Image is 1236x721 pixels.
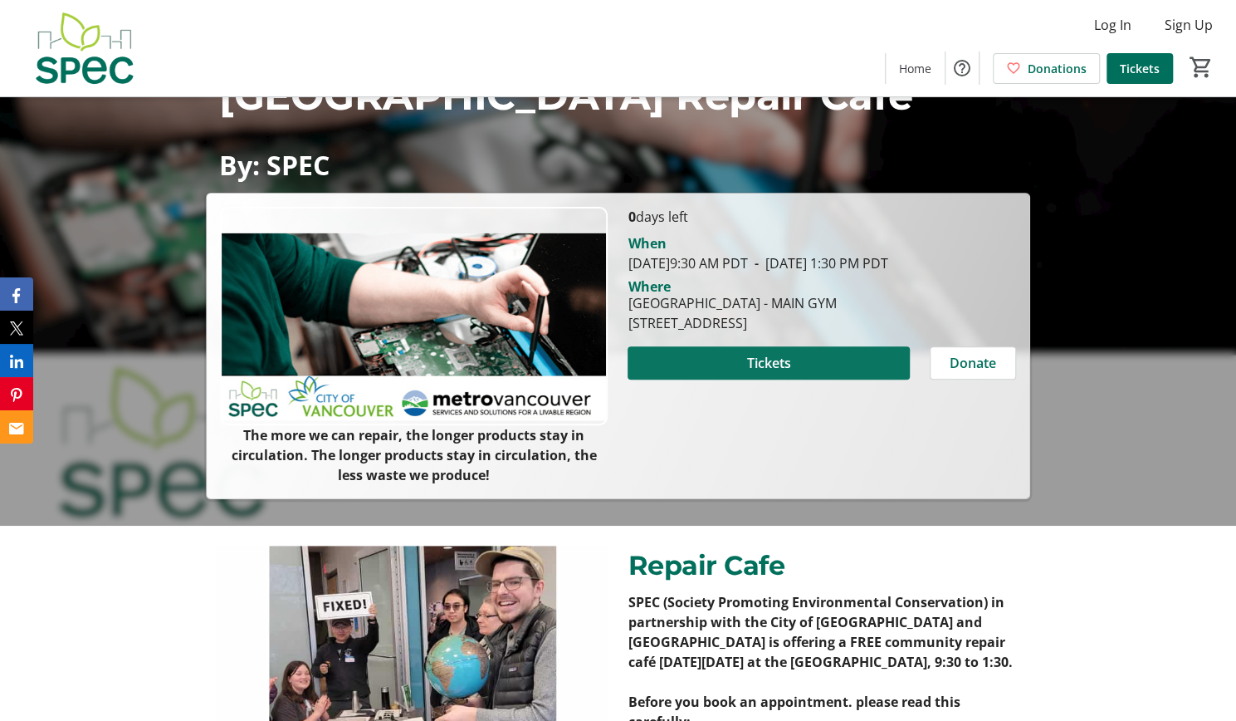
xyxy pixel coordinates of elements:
[1081,12,1145,38] button: Log In
[219,150,1017,179] p: By: SPEC
[945,51,979,85] button: Help
[232,426,597,484] strong: The more we can repair, the longer products stay in circulation. The longer products stay in circ...
[930,346,1016,380] button: Donate
[899,60,931,77] span: Home
[628,233,666,253] div: When
[747,254,887,272] span: [DATE] 1:30 PM PDT
[1028,60,1087,77] span: Donations
[1107,53,1173,84] a: Tickets
[1165,15,1213,35] span: Sign Up
[747,254,765,272] span: -
[747,353,791,373] span: Tickets
[993,53,1100,84] a: Donations
[10,7,158,90] img: SPEC's Logo
[1094,15,1131,35] span: Log In
[628,280,670,293] div: Where
[1151,12,1226,38] button: Sign Up
[628,313,836,333] div: [STREET_ADDRESS]
[1120,60,1160,77] span: Tickets
[220,207,608,425] img: Campaign CTA Media Photo
[628,346,909,380] button: Tickets
[628,546,1019,586] p: Repair Cafe
[628,207,1015,227] p: days left
[628,254,747,272] span: [DATE] 9:30 AM PDT
[628,208,635,226] span: 0
[628,593,1012,671] strong: SPEC (Society Promoting Environmental Conservation) in partnership with the City of [GEOGRAPHIC_D...
[950,353,996,373] span: Donate
[628,293,836,313] div: [GEOGRAPHIC_DATA] - MAIN GYM
[219,71,913,120] sup: [GEOGRAPHIC_DATA] Repair Cafe
[886,53,945,84] a: Home
[1186,52,1216,82] button: Cart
